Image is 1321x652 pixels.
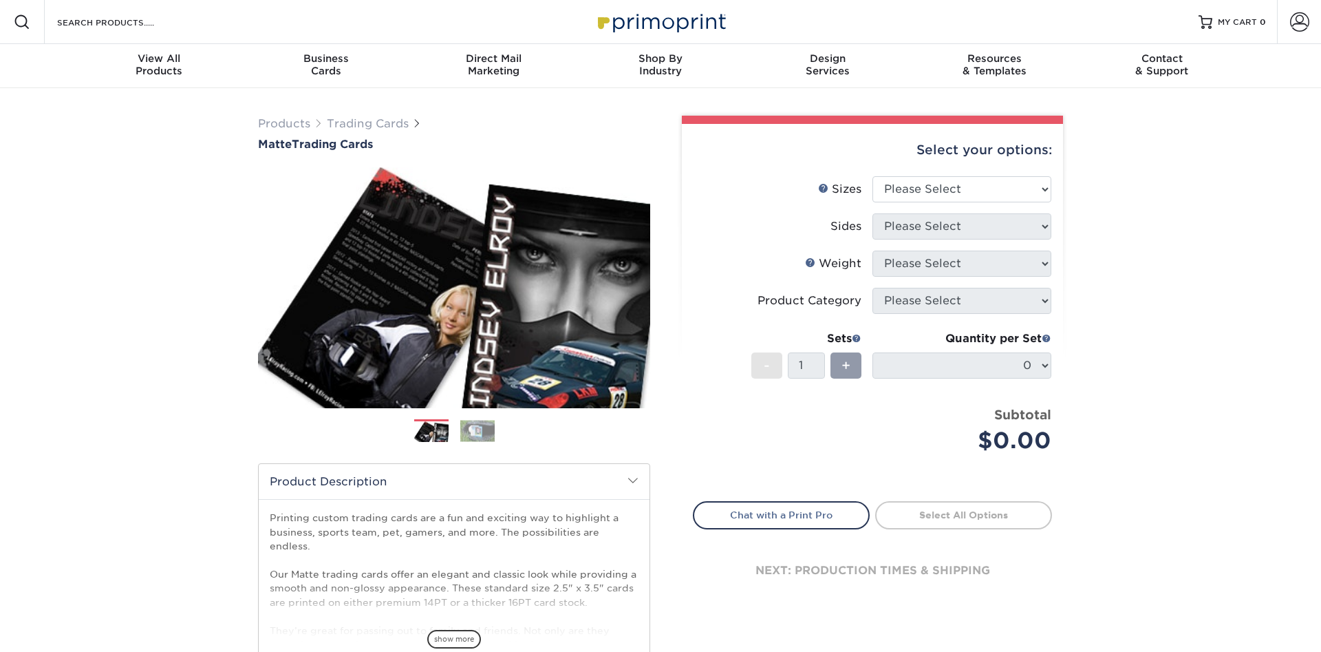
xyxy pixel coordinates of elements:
iframe: Google Customer Reviews [3,610,117,647]
div: Select your options: [693,124,1052,176]
span: show more [427,630,481,649]
img: Matte 01 [258,152,650,423]
div: Cards [243,52,410,77]
div: Products [76,52,243,77]
span: Direct Mail [410,52,577,65]
a: Select All Options [875,501,1052,529]
img: Trading Cards 01 [414,420,449,444]
a: Trading Cards [327,117,409,130]
a: DesignServices [744,44,911,88]
a: Shop ByIndustry [577,44,744,88]
span: View All [76,52,243,65]
span: Resources [911,52,1078,65]
h1: Trading Cards [258,138,650,151]
a: Resources& Templates [911,44,1078,88]
div: Product Category [758,293,861,309]
span: 0 [1260,17,1266,27]
input: SEARCH PRODUCTS..... [56,14,190,30]
span: + [841,355,850,376]
div: $0.00 [883,424,1051,457]
span: Matte [258,138,292,151]
div: Sides [830,218,861,235]
a: MatteTrading Cards [258,138,650,151]
span: Design [744,52,911,65]
span: MY CART [1218,17,1257,28]
strong: Subtotal [994,407,1051,422]
a: View AllProducts [76,44,243,88]
div: Sets [751,330,861,347]
a: Direct MailMarketing [410,44,577,88]
span: Contact [1078,52,1245,65]
a: Contact& Support [1078,44,1245,88]
h2: Product Description [259,464,649,499]
span: - [764,355,770,376]
div: Services [744,52,911,77]
div: & Support [1078,52,1245,77]
div: Industry [577,52,744,77]
div: Marketing [410,52,577,77]
img: Trading Cards 02 [460,420,495,441]
div: next: production times & shipping [693,529,1052,612]
span: Business [243,52,410,65]
a: Chat with a Print Pro [693,501,870,529]
span: Shop By [577,52,744,65]
div: Sizes [818,181,861,198]
img: Primoprint [592,7,729,36]
div: Quantity per Set [872,330,1051,347]
a: BusinessCards [243,44,410,88]
div: & Templates [911,52,1078,77]
a: Products [258,117,310,130]
div: Weight [805,255,861,272]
